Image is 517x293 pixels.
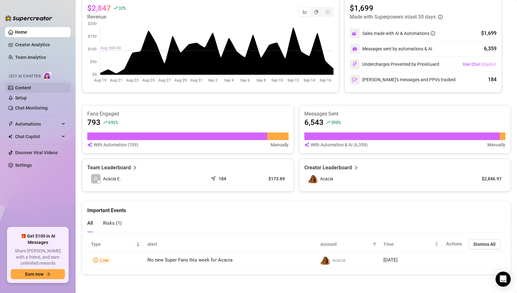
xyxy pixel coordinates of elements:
span: filter [373,242,376,246]
div: Sales made with AI & Automations [362,30,435,37]
article: $2,847 [87,3,111,13]
span: send [211,175,217,181]
span: All [87,220,93,226]
img: svg%3e [352,61,358,67]
span: Acacia [320,176,333,181]
article: With Automation & AI (6,359) [311,141,368,148]
article: Made with Superpowers in last 30 days [350,13,436,21]
img: AI Chatter [43,71,53,80]
img: svg%3e [304,141,309,148]
div: segmented control [299,7,334,17]
span: right [133,164,137,172]
span: Share [PERSON_NAME] with a friend, and earn unlimited rewards [11,248,65,267]
article: $1,699 [350,3,443,13]
article: Manually [487,141,505,148]
article: $173.89 [252,176,285,182]
span: Type [91,241,135,248]
a: Discover Viral Videos [15,150,58,155]
div: Messages sent by automations & AI [350,44,432,54]
div: 184 [488,76,497,83]
img: svg%3e [352,77,358,82]
img: Chat Copilot [8,134,12,139]
img: Acacia [308,174,317,183]
span: rise [326,120,330,125]
article: 793 [87,117,101,127]
span: dollar-circle [325,10,330,14]
span: info-circle [438,15,443,19]
a: Creator Analytics [15,40,66,50]
span: 693 % [108,119,118,125]
article: Fans Engaged [87,110,289,117]
span: 32 % [118,5,126,11]
img: svg%3e [352,31,358,36]
article: Manually [271,141,289,148]
span: thunderbolt [8,121,13,127]
span: Risks ( 1 ) [103,220,122,226]
span: info-circle [94,258,98,262]
div: [PERSON_NAME]’s messages and PPVs tracked [350,75,456,85]
span: Earn now [25,272,43,277]
span: rise [113,6,118,10]
span: arrow-right [46,272,50,276]
span: Acacia E. [103,175,121,182]
span: Account [320,241,370,248]
span: Acacia [332,258,346,263]
span: No new Super Fans this week for Acacia [147,257,233,263]
button: Dismiss All [468,239,501,249]
span: Chat Copilot [15,132,60,142]
article: With Automation (709) [94,141,138,148]
span: Izzy AI Chatter [9,73,41,79]
th: Alert [144,237,317,252]
article: Creator Leaderboard [304,164,352,172]
span: Use Chat Copilot [463,62,496,67]
span: Low [100,258,109,263]
article: $2,846.97 [473,176,502,182]
span: Actions [446,241,462,247]
span: 598 % [331,119,341,125]
div: Important Events [87,201,505,214]
span: line-chart [303,10,307,14]
span: Dismiss All [474,242,496,247]
span: pie-chart [314,10,319,14]
a: Setup [15,95,27,100]
button: Use Chat Copilot [462,59,497,69]
article: 6,543 [304,117,324,127]
a: Chat Monitoring [15,105,48,110]
th: Time [380,237,442,252]
img: svg%3e [87,141,92,148]
div: Undercharges Prevented by PriceGuard [350,59,439,69]
div: $1,699 [481,30,497,37]
img: svg%3e [352,46,357,51]
button: Earn nowarrow-right [11,269,65,279]
img: Acacia [321,256,330,265]
span: filter [371,239,378,249]
span: Time [383,241,434,248]
th: Type [87,237,144,252]
span: rise [103,120,107,125]
img: logo-BBDzfeDw.svg [5,15,52,21]
article: Revenue [87,13,126,21]
span: 🎁 Get $100 in AI Messages [11,233,65,245]
a: Settings [15,163,32,168]
article: 184 [219,176,226,182]
div: 6,359 [484,45,497,53]
span: Automations [15,119,60,129]
span: [DATE] [383,257,398,263]
div: Open Intercom Messenger [496,272,511,287]
article: Team Leaderboard [87,164,131,172]
a: Content [15,85,31,90]
a: Team Analytics [15,55,46,60]
article: Messages Sent [304,110,506,117]
span: right [354,164,358,172]
span: user [94,177,98,181]
span: info-circle [431,31,435,36]
a: Home [15,30,27,35]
